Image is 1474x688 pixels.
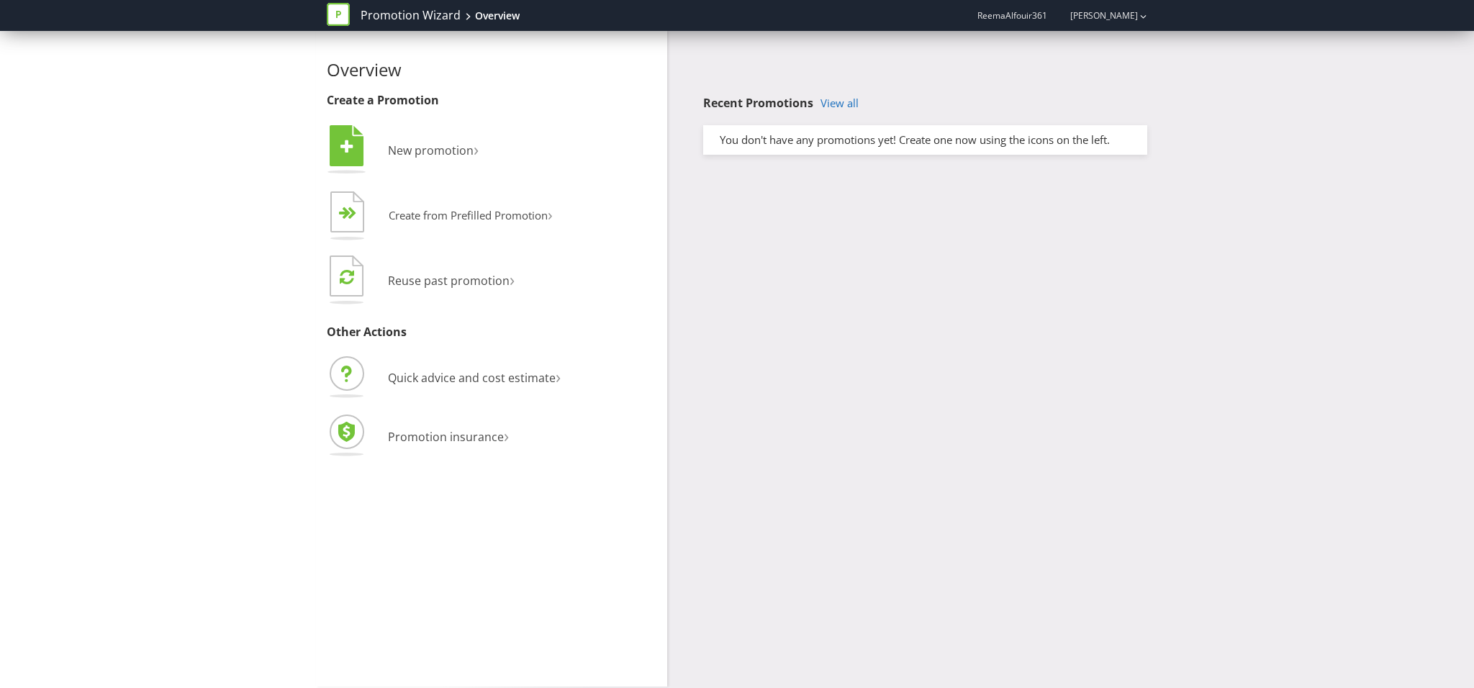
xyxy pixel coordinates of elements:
a: [PERSON_NAME] [1056,9,1138,22]
h3: Create a Promotion [327,94,656,107]
span: Recent Promotions [703,95,813,111]
a: Promotion Wizard [361,7,461,24]
span: Promotion insurance [388,429,504,445]
tspan:  [340,139,353,155]
span: › [504,423,509,447]
button: Create from Prefilled Promotion› [327,188,553,245]
a: Quick advice and cost estimate› [327,370,561,386]
a: View all [820,97,859,109]
div: Overview [475,9,520,23]
span: Reuse past promotion [388,273,510,289]
div: You don't have any promotions yet! Create one now using the icons on the left. [709,132,1141,148]
span: Quick advice and cost estimate [388,370,556,386]
span: › [556,364,561,388]
tspan:  [340,268,354,285]
a: Promotion insurance› [327,429,509,445]
span: › [510,267,515,291]
span: ReemaAlfouir361 [977,9,1047,22]
span: › [548,203,553,225]
span: Create from Prefilled Promotion [389,208,548,222]
h3: Other Actions [327,326,656,339]
h2: Overview [327,60,656,79]
span: › [474,137,479,160]
span: New promotion [388,142,474,158]
tspan:  [348,207,357,220]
